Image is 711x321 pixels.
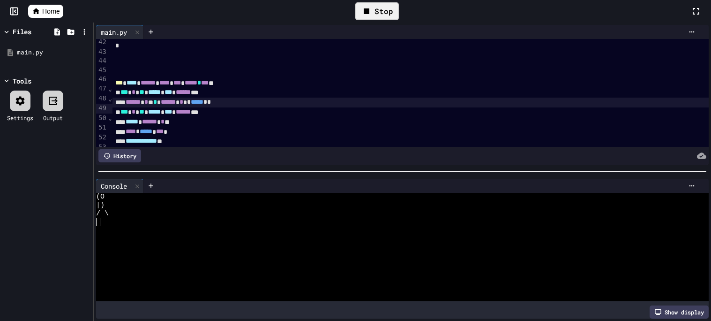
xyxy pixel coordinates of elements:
[96,114,108,123] div: 50
[96,25,143,39] div: main.py
[17,48,90,57] div: main.py
[42,7,60,16] span: Home
[96,193,105,201] span: (O
[7,114,33,122] div: Settings
[650,306,709,319] div: Show display
[96,66,108,75] div: 45
[43,114,63,122] div: Output
[96,27,132,37] div: main.py
[96,201,105,210] span: |)
[28,5,63,18] a: Home
[96,75,108,84] div: 46
[108,114,112,122] span: Fold line
[96,143,108,153] div: 53
[98,149,141,162] div: History
[96,179,143,193] div: Console
[96,38,108,47] div: 42
[96,94,108,104] div: 48
[13,27,31,37] div: Files
[96,104,108,114] div: 49
[96,181,132,191] div: Console
[108,95,112,102] span: Fold line
[13,76,31,86] div: Tools
[96,47,108,57] div: 43
[96,84,108,94] div: 47
[96,210,109,218] span: / \
[96,133,108,143] div: 52
[355,2,399,20] div: Stop
[108,85,112,92] span: Fold line
[96,123,108,133] div: 51
[96,56,108,66] div: 44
